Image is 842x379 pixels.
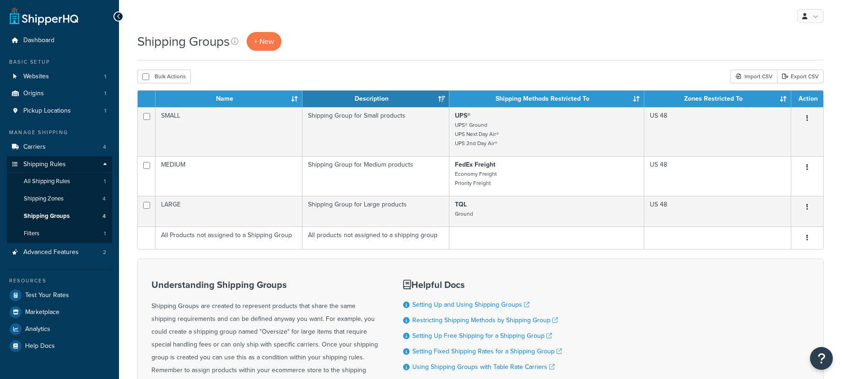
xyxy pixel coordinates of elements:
[412,362,555,372] a: Using Shipping Groups with Table Rate Carriers
[412,315,558,325] a: Restricting Shipping Methods by Shipping Group
[156,227,302,249] td: All Products not assigned to a Shipping Group
[7,304,112,320] a: Marketplace
[25,325,50,333] span: Analytics
[7,225,112,242] a: Filters 1
[7,277,112,285] div: Resources
[302,107,449,156] td: Shipping Group for Small products
[730,70,777,83] div: Import CSV
[7,58,112,66] div: Basic Setup
[103,249,106,256] span: 2
[777,70,824,83] a: Export CSV
[7,244,112,261] a: Advanced Features 2
[24,212,70,220] span: Shipping Groups
[104,230,106,238] span: 1
[151,280,380,290] h3: Understanding Shipping Groups
[7,32,112,49] a: Dashboard
[103,143,106,151] span: 4
[412,347,562,356] a: Setting Fixed Shipping Rates for a Shipping Group
[25,292,69,299] span: Test Your Rates
[103,212,106,220] span: 4
[7,85,112,102] a: Origins 1
[7,190,112,207] a: Shipping Zones 4
[644,196,791,227] td: US 48
[7,173,112,190] li: All Shipping Rules
[24,178,70,185] span: All Shipping Rules
[247,32,281,51] a: + New
[791,91,823,107] th: Action
[455,111,470,120] strong: UPS®
[7,244,112,261] li: Advanced Features
[7,68,112,85] a: Websites 1
[23,90,44,97] span: Origins
[644,156,791,196] td: US 48
[104,107,106,115] span: 1
[104,90,106,97] span: 1
[810,347,833,370] button: Open Resource Center
[455,160,496,169] strong: FedEx Freight
[7,156,112,173] a: Shipping Rules
[23,161,66,168] span: Shipping Rules
[10,7,78,25] a: ShipperHQ Home
[104,73,106,81] span: 1
[7,139,112,156] li: Carriers
[7,338,112,354] a: Help Docs
[302,196,449,227] td: Shipping Group for Large products
[156,107,302,156] td: SMALL
[7,208,112,225] a: Shipping Groups 4
[455,210,473,218] small: Ground
[302,156,449,196] td: Shipping Group for Medium products
[644,107,791,156] td: US 48
[7,139,112,156] a: Carriers 4
[137,70,191,83] button: Bulk Actions
[25,309,59,316] span: Marketplace
[302,227,449,249] td: All products not assigned to a shipping group
[7,103,112,119] li: Pickup Locations
[156,196,302,227] td: LARGE
[7,208,112,225] li: Shipping Groups
[156,91,302,107] th: Name: activate to sort column ascending
[23,37,54,44] span: Dashboard
[455,121,499,147] small: UPS® Ground UPS Next Day Air® UPS 2nd Day Air®
[7,85,112,102] li: Origins
[24,195,64,203] span: Shipping Zones
[156,156,302,196] td: MEDIUM
[7,68,112,85] li: Websites
[254,36,274,47] span: + New
[23,107,71,115] span: Pickup Locations
[455,200,467,209] strong: TQL
[644,91,791,107] th: Zones Restricted To: activate to sort column ascending
[7,103,112,119] a: Pickup Locations 1
[403,280,562,290] h3: Helpful Docs
[24,230,39,238] span: Filters
[137,32,230,50] h1: Shipping Groups
[7,156,112,243] li: Shipping Rules
[23,249,79,256] span: Advanced Features
[25,342,55,350] span: Help Docs
[449,91,644,107] th: Shipping Methods Restricted To: activate to sort column ascending
[23,73,49,81] span: Websites
[412,300,529,309] a: Setting Up and Using Shipping Groups
[7,190,112,207] li: Shipping Zones
[23,143,46,151] span: Carriers
[7,225,112,242] li: Filters
[302,91,449,107] th: Description: activate to sort column ascending
[7,129,112,136] div: Manage Shipping
[412,331,552,341] a: Setting Up Free Shipping for a Shipping Group
[103,195,106,203] span: 4
[104,178,106,185] span: 1
[7,173,112,190] a: All Shipping Rules 1
[7,321,112,337] a: Analytics
[455,170,497,187] small: Economy Freight Priority Freight
[7,287,112,303] a: Test Your Rates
